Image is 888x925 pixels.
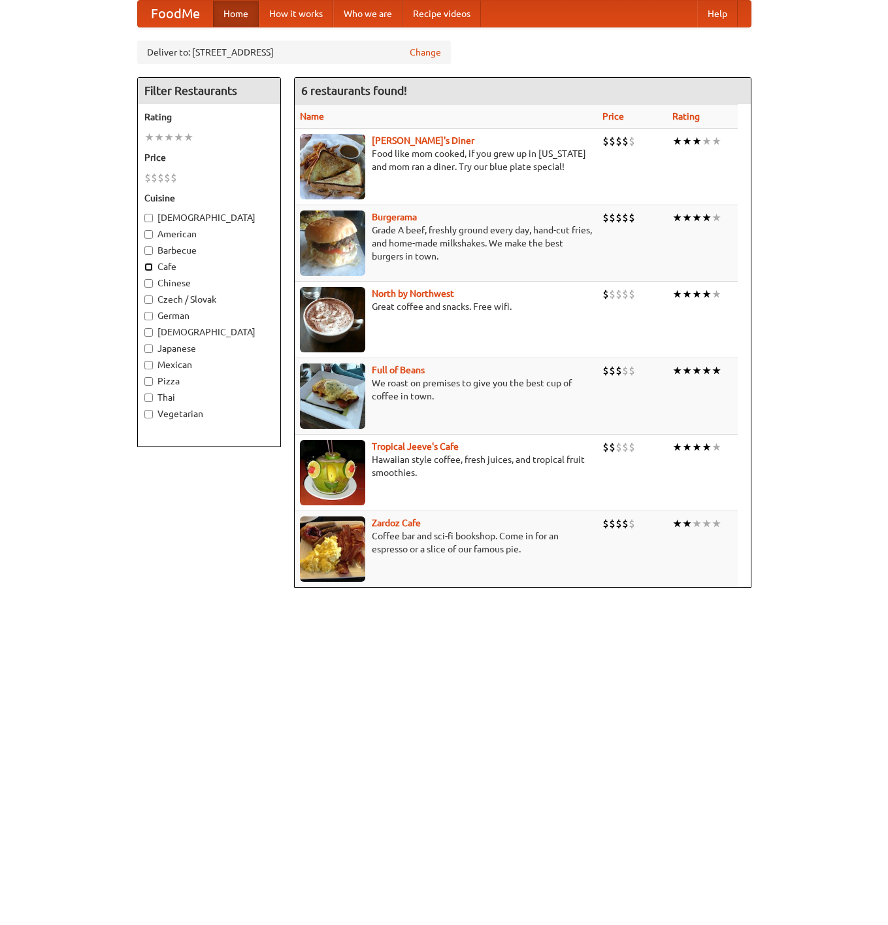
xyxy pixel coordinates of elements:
[144,410,153,418] input: Vegetarian
[629,516,635,531] li: $
[682,287,692,301] li: ★
[622,210,629,225] li: $
[602,287,609,301] li: $
[213,1,259,27] a: Home
[300,134,365,199] img: sallys.jpg
[300,147,592,173] p: Food like mom cooked, if you grew up in [US_STATE] and mom ran a diner. Try our blue plate special!
[672,210,682,225] li: ★
[300,453,592,479] p: Hawaiian style coffee, fresh juices, and tropical fruit smoothies.
[672,440,682,454] li: ★
[144,342,274,355] label: Japanese
[144,263,153,271] input: Cafe
[616,363,622,378] li: $
[622,516,629,531] li: $
[144,328,153,337] input: [DEMOGRAPHIC_DATA]
[702,210,712,225] li: ★
[372,518,421,528] a: Zardoz Cafe
[144,246,153,255] input: Barbecue
[144,151,274,164] h5: Price
[629,363,635,378] li: $
[157,171,164,185] li: $
[144,407,274,420] label: Vegetarian
[144,394,153,402] input: Thai
[712,287,721,301] li: ★
[300,440,365,505] img: jeeves.jpg
[403,1,481,27] a: Recipe videos
[144,312,153,320] input: German
[144,361,153,369] input: Mexican
[672,111,700,122] a: Rating
[144,377,153,386] input: Pizza
[712,440,721,454] li: ★
[300,377,592,403] p: We roast on premises to give you the best cup of coffee in town.
[629,440,635,454] li: $
[609,363,616,378] li: $
[372,288,454,299] a: North by Northwest
[184,130,193,144] li: ★
[672,287,682,301] li: ★
[144,260,274,273] label: Cafe
[164,171,171,185] li: $
[702,363,712,378] li: ★
[672,363,682,378] li: ★
[144,345,153,353] input: Japanese
[616,210,622,225] li: $
[702,516,712,531] li: ★
[144,295,153,304] input: Czech / Slovak
[702,134,712,148] li: ★
[702,287,712,301] li: ★
[372,365,425,375] a: Full of Beans
[602,440,609,454] li: $
[609,516,616,531] li: $
[602,111,624,122] a: Price
[144,358,274,371] label: Mexican
[692,516,702,531] li: ★
[300,287,365,352] img: north.jpg
[144,326,274,339] label: [DEMOGRAPHIC_DATA]
[144,309,274,322] label: German
[629,287,635,301] li: $
[692,287,702,301] li: ★
[144,211,274,224] label: [DEMOGRAPHIC_DATA]
[144,192,274,205] h5: Cuisine
[622,287,629,301] li: $
[697,1,738,27] a: Help
[144,171,151,185] li: $
[629,134,635,148] li: $
[712,516,721,531] li: ★
[138,1,213,27] a: FoodMe
[609,287,616,301] li: $
[712,134,721,148] li: ★
[164,130,174,144] li: ★
[174,130,184,144] li: ★
[609,134,616,148] li: $
[333,1,403,27] a: Who we are
[682,516,692,531] li: ★
[151,171,157,185] li: $
[300,363,365,429] img: beans.jpg
[171,171,177,185] li: $
[609,440,616,454] li: $
[372,441,459,452] a: Tropical Jeeve's Cafe
[300,111,324,122] a: Name
[144,244,274,257] label: Barbecue
[410,46,441,59] a: Change
[144,110,274,124] h5: Rating
[154,130,164,144] li: ★
[259,1,333,27] a: How it works
[616,516,622,531] li: $
[144,293,274,306] label: Czech / Slovak
[682,210,692,225] li: ★
[692,440,702,454] li: ★
[692,363,702,378] li: ★
[622,440,629,454] li: $
[301,84,407,97] ng-pluralize: 6 restaurants found!
[372,135,474,146] a: [PERSON_NAME]'s Diner
[616,134,622,148] li: $
[300,224,592,263] p: Grade A beef, freshly ground every day, hand-cut fries, and home-made milkshakes. We make the bes...
[372,212,417,222] a: Burgerama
